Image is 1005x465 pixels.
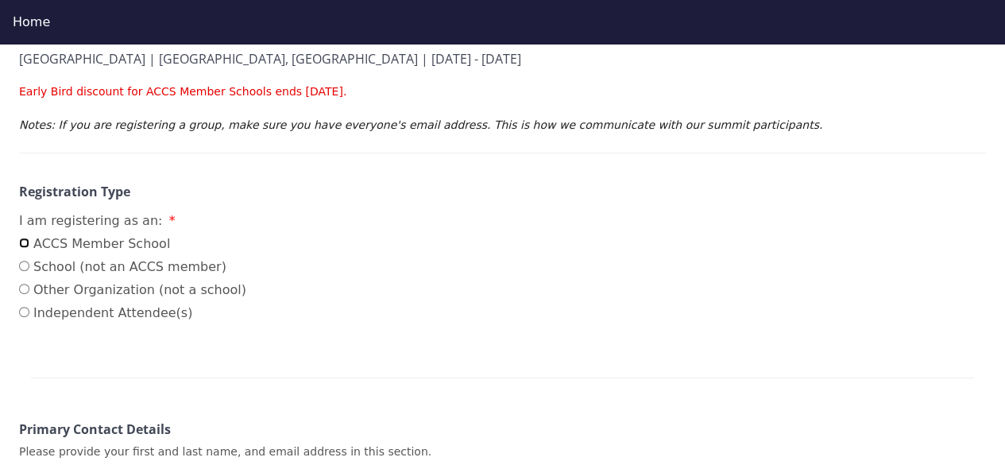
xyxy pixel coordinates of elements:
[19,444,477,460] p: Please provide your first and last name, and email address in this section.
[19,304,246,323] label: Independent Attendee(s)
[13,13,992,32] div: Home
[19,234,246,254] label: ACCS Member School
[19,118,822,131] em: Notes: If you are registering a group, make sure you have everyone's email address. This is how w...
[19,307,29,317] input: Independent Attendee(s)
[19,52,986,67] h4: [GEOGRAPHIC_DATA] | [GEOGRAPHIC_DATA], [GEOGRAPHIC_DATA] | [DATE] - [DATE]
[19,261,29,271] input: School (not an ACCS member)
[19,281,246,300] label: Other Organization (not a school)
[19,420,171,438] strong: Primary Contact Details
[19,85,346,98] span: Early Bird discount for ACCS Member Schools ends [DATE].
[19,238,29,248] input: ACCS Member School
[19,213,162,228] span: I am registering as an:
[19,183,130,200] strong: Registration Type
[19,258,246,277] label: School (not an ACCS member)
[19,284,29,294] input: Other Organization (not a school)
